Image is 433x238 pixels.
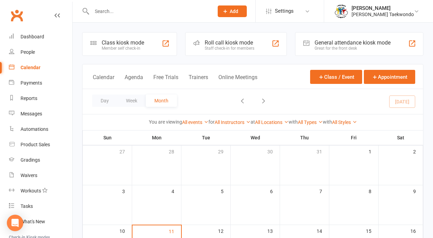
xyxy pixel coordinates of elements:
[218,74,257,89] button: Online Meetings
[205,39,254,46] div: Roll call kiosk mode
[149,119,182,125] strong: You are viewing
[9,183,72,199] a: Workouts
[218,225,230,236] div: 12
[289,119,298,125] strong: with
[117,95,146,107] button: Week
[267,225,280,236] div: 13
[181,130,231,145] th: Tue
[319,185,329,197] div: 7
[369,146,378,157] div: 1
[364,70,415,84] button: Appointment
[90,7,209,16] input: Search...
[9,106,72,122] a: Messages
[9,29,72,45] a: Dashboard
[255,120,289,125] a: All Locations
[369,185,378,197] div: 8
[21,80,42,86] div: Payments
[334,4,348,18] img: thumb_image1638236014.png
[21,219,45,224] div: What's New
[171,185,181,197] div: 4
[21,111,42,116] div: Messages
[9,137,72,152] a: Product Sales
[83,130,132,145] th: Sun
[413,185,423,197] div: 9
[8,7,25,24] a: Clubworx
[21,157,40,163] div: Gradings
[9,199,72,214] a: Tasks
[352,5,414,11] div: [PERSON_NAME]
[230,9,238,14] span: Add
[132,130,181,145] th: Mon
[218,5,247,17] button: Add
[92,95,117,107] button: Day
[21,188,41,193] div: Workouts
[205,46,254,51] div: Staff check-in for members
[317,146,329,157] div: 31
[21,49,35,55] div: People
[119,146,132,157] div: 27
[21,203,33,209] div: Tasks
[251,119,255,125] strong: at
[102,39,144,46] div: Class kiosk mode
[317,225,329,236] div: 14
[298,120,323,125] a: All Types
[21,34,44,39] div: Dashboard
[267,146,280,157] div: 30
[9,45,72,60] a: People
[7,215,23,231] div: Open Intercom Messenger
[208,119,215,125] strong: for
[9,60,72,75] a: Calendar
[119,225,132,236] div: 10
[93,74,114,89] button: Calendar
[21,126,48,132] div: Automations
[221,185,230,197] div: 5
[169,146,181,157] div: 28
[9,122,72,137] a: Automations
[366,225,378,236] div: 15
[231,130,280,145] th: Wed
[153,74,178,89] button: Free Trials
[275,3,294,19] span: Settings
[146,95,177,107] button: Month
[215,120,251,125] a: All Instructors
[9,214,72,229] a: What's New
[323,119,332,125] strong: with
[9,91,72,106] a: Reports
[102,46,144,51] div: Member self check-in
[122,185,132,197] div: 3
[9,75,72,91] a: Payments
[352,11,414,17] div: [PERSON_NAME] Taekwondo
[21,142,50,147] div: Product Sales
[218,146,230,157] div: 29
[189,74,208,89] button: Trainers
[21,96,37,101] div: Reports
[280,130,329,145] th: Thu
[329,130,379,145] th: Fri
[125,74,143,89] button: Agenda
[413,146,423,157] div: 2
[410,225,423,236] div: 16
[182,120,208,125] a: All events
[270,185,280,197] div: 6
[315,46,391,51] div: Great for the front desk
[379,130,423,145] th: Sat
[21,173,37,178] div: Waivers
[9,168,72,183] a: Waivers
[169,225,181,237] div: 11
[310,70,362,84] button: Class / Event
[9,152,72,168] a: Gradings
[332,120,357,125] a: All Styles
[315,39,391,46] div: General attendance kiosk mode
[21,65,40,70] div: Calendar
